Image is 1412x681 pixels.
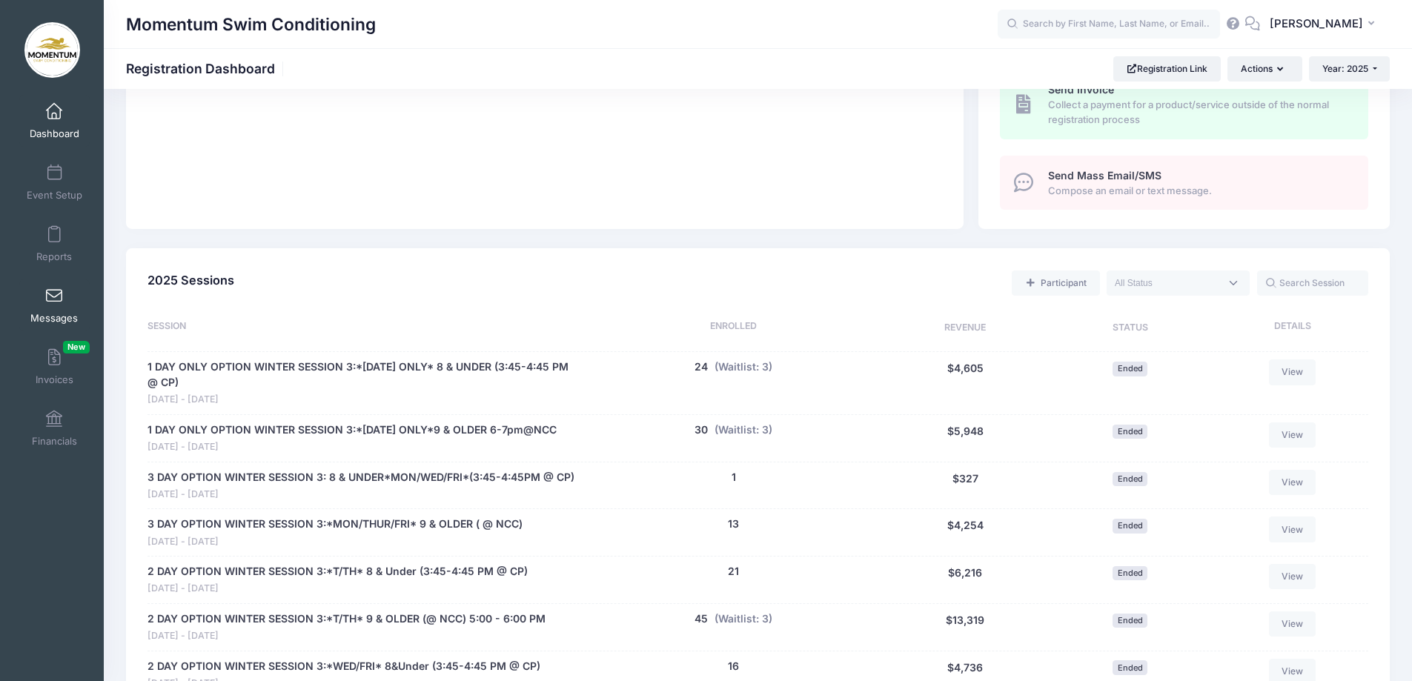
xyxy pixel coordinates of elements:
[19,402,90,454] a: Financials
[1309,56,1390,82] button: Year: 2025
[1113,56,1221,82] a: Registration Link
[24,22,80,78] img: Momentum Swim Conditioning
[1113,472,1147,486] span: Ended
[1269,359,1316,385] a: View
[126,7,376,41] h1: Momentum Swim Conditioning
[1048,184,1351,199] span: Compose an email or text message.
[36,250,72,263] span: Reports
[148,440,557,454] span: [DATE] - [DATE]
[148,273,234,288] span: 2025 Sessions
[1257,270,1368,296] input: Search Session
[1269,470,1316,495] a: View
[587,319,880,337] div: Enrolled
[1012,270,1099,296] a: Add a new manual registration
[998,10,1220,39] input: Search by First Name, Last Name, or Email...
[1048,98,1351,127] span: Collect a payment for a product/service outside of the normal registration process
[732,470,736,485] button: 1
[27,189,82,202] span: Event Setup
[695,422,708,438] button: 30
[148,516,523,532] a: 3 DAY OPTION WINTER SESSION 3:*MON/THUR/FRI* 9 & OLDER ( @ NCC)
[148,582,528,596] span: [DATE] - [DATE]
[880,470,1051,502] div: $327
[728,659,739,674] button: 16
[19,156,90,208] a: Event Setup
[148,659,540,674] a: 2 DAY OPTION WINTER SESSION 3:*WED/FRI* 8&Under (3:45-4:45 PM @ CP)
[1227,56,1302,82] button: Actions
[1210,319,1368,337] div: Details
[148,535,523,549] span: [DATE] - [DATE]
[19,341,90,393] a: InvoicesNew
[19,95,90,147] a: Dashboard
[30,127,79,140] span: Dashboard
[1269,516,1316,542] a: View
[1113,519,1147,533] span: Ended
[148,488,574,502] span: [DATE] - [DATE]
[1270,16,1363,32] span: [PERSON_NAME]
[148,611,546,627] a: 2 DAY OPTION WINTER SESSION 3:*T/TH* 9 & OLDER (@ NCC) 5:00 - 6:00 PM
[695,611,708,627] button: 45
[1322,63,1368,74] span: Year: 2025
[715,422,772,438] button: (Waitlist: 3)
[1000,70,1368,139] a: Send Invoice Collect a payment for a product/service outside of the normal registration process
[695,359,708,375] button: 24
[30,312,78,325] span: Messages
[1048,169,1161,182] span: Send Mass Email/SMS
[63,341,90,353] span: New
[148,629,546,643] span: [DATE] - [DATE]
[36,373,73,386] span: Invoices
[1113,614,1147,628] span: Ended
[1115,276,1220,290] textarea: Search
[1269,564,1316,589] a: View
[880,611,1051,643] div: $13,319
[728,564,739,579] button: 21
[880,359,1051,407] div: $4,605
[1113,566,1147,580] span: Ended
[715,359,772,375] button: (Waitlist: 3)
[880,422,1051,454] div: $5,948
[728,516,739,532] button: 13
[32,435,77,448] span: Financials
[1269,422,1316,448] a: View
[148,422,557,438] a: 1 DAY ONLY OPTION WINTER SESSION 3:*[DATE] ONLY*9 & OLDER 6-7pm@NCC
[880,516,1051,548] div: $4,254
[1260,7,1390,41] button: [PERSON_NAME]
[148,564,528,579] a: 2 DAY OPTION WINTER SESSION 3:*T/TH* 8 & Under (3:45-4:45 PM @ CP)
[148,319,587,337] div: Session
[148,359,580,391] a: 1 DAY ONLY OPTION WINTER SESSION 3:*[DATE] ONLY* 8 & UNDER (3:45-4:45 PM @ CP)
[148,393,580,407] span: [DATE] - [DATE]
[880,564,1051,596] div: $6,216
[1051,319,1210,337] div: Status
[19,218,90,270] a: Reports
[148,470,574,485] a: 3 DAY OPTION WINTER SESSION 3: 8 & UNDER*MON/WED/FRI*(3:45-4:45PM @ CP)
[715,611,772,627] button: (Waitlist: 3)
[126,61,288,76] h1: Registration Dashboard
[1113,362,1147,376] span: Ended
[1113,425,1147,439] span: Ended
[1000,156,1368,210] a: Send Mass Email/SMS Compose an email or text message.
[1113,660,1147,674] span: Ended
[880,319,1051,337] div: Revenue
[1269,611,1316,637] a: View
[1048,83,1114,96] span: Send Invoice
[19,279,90,331] a: Messages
